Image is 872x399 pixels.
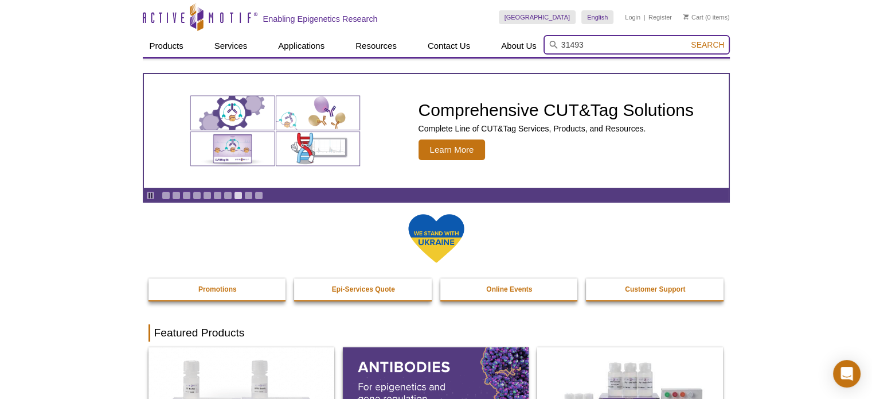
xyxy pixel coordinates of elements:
[162,191,170,200] a: Go to slide 1
[419,102,694,119] h2: Comprehensive CUT&Tag Solutions
[148,324,724,342] h2: Featured Products
[234,191,243,200] a: Go to slide 8
[644,10,646,24] li: |
[148,278,287,300] a: Promotions
[143,35,190,57] a: Products
[486,285,532,293] strong: Online Events
[687,40,728,50] button: Search
[203,191,212,200] a: Go to slide 5
[419,123,694,134] p: Complete Line of CUT&Tag Services, Products, and Resources.
[408,213,465,264] img: We Stand With Ukraine
[349,35,404,57] a: Resources
[543,35,730,55] input: Keyword, Cat. No.
[421,35,477,57] a: Contact Us
[263,14,378,24] h2: Enabling Epigenetics Research
[833,360,861,388] div: Open Intercom Messenger
[683,10,730,24] li: (0 items)
[144,74,729,188] a: Various genetic charts and diagrams. Comprehensive CUT&Tag Solutions Complete Line of CUT&Tag Ser...
[224,191,232,200] a: Go to slide 7
[193,191,201,200] a: Go to slide 4
[440,278,579,300] a: Online Events
[213,191,222,200] a: Go to slide 6
[648,13,672,21] a: Register
[198,285,237,293] strong: Promotions
[691,40,724,49] span: Search
[146,191,155,200] a: Toggle autoplay
[332,285,395,293] strong: Epi-Services Quote
[144,74,729,188] article: Comprehensive CUT&Tag Solutions
[189,95,361,167] img: Various genetic charts and diagrams.
[625,285,685,293] strong: Customer Support
[494,35,543,57] a: About Us
[255,191,263,200] a: Go to slide 10
[244,191,253,200] a: Go to slide 9
[172,191,181,200] a: Go to slide 2
[625,13,640,21] a: Login
[683,13,703,21] a: Cart
[271,35,331,57] a: Applications
[182,191,191,200] a: Go to slide 3
[586,278,725,300] a: Customer Support
[208,35,255,57] a: Services
[683,14,689,20] img: Your Cart
[294,278,433,300] a: Epi-Services Quote
[499,10,576,24] a: [GEOGRAPHIC_DATA]
[581,10,613,24] a: English
[419,140,486,160] span: Learn More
